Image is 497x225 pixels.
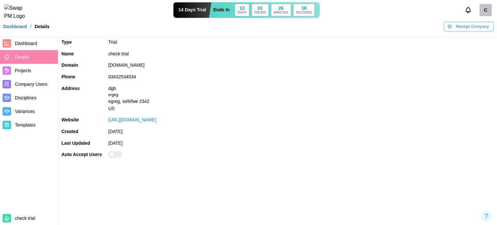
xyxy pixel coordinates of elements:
td: [DOMAIN_NAME] [105,60,497,71]
span: Templates [15,122,36,128]
td: Created [58,126,105,138]
td: Domain [58,60,105,71]
span: Dashboard [15,41,37,46]
div: DAYS [237,11,246,14]
div: / [30,24,31,29]
a: [URL][DOMAIN_NAME] [108,117,156,122]
div: Details [35,24,50,29]
div: egreg, sefefwe 2342 [108,98,494,105]
span: Variances [15,109,35,114]
td: Name [58,48,105,60]
div: HOURS [254,11,266,14]
td: Last Updated [58,138,105,149]
div: SECONDS [296,11,312,14]
td: Type [58,37,105,48]
div: Ends In [213,6,230,14]
span: Projects [15,68,31,73]
button: Manage Company [444,22,494,31]
div: ergeg [108,92,494,98]
a: Dashboard [3,24,27,29]
div: C [480,4,492,16]
div: 01 [258,6,263,10]
div: dgb [108,85,494,92]
td: Phone [58,71,105,83]
img: Swap PM Logo [4,4,30,20]
span: Details [15,54,29,60]
span: check trial [15,216,35,221]
div: MINUTES [274,11,288,14]
a: checktrial [480,4,492,16]
td: Trial [105,37,497,48]
span: Company Users [15,82,47,87]
div: 18 [302,6,307,10]
span: Manage Company [456,22,489,31]
button: Notifications [463,5,474,16]
td: [DATE] [105,138,497,149]
td: Website [58,114,105,126]
td: Auto Accept Users [58,149,105,161]
span: Disciplines [15,95,37,100]
div: 26 [279,6,284,10]
td: 03432534534 [105,71,497,83]
div: 13 [239,6,245,10]
td: [DATE] [105,126,497,138]
td: check trial [105,48,497,60]
div: 14 Days Trial [173,2,212,18]
div: US [108,105,494,112]
td: Address [58,83,105,115]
